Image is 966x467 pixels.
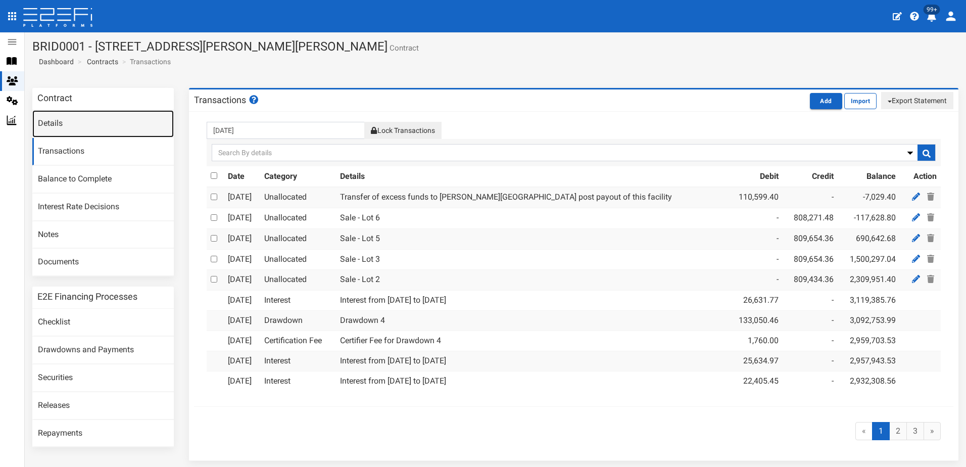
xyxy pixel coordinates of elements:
td: 25,634.97 [728,351,783,371]
h1: BRID0001 - [STREET_ADDRESS][PERSON_NAME][PERSON_NAME] [32,40,958,53]
td: 2,959,703.53 [838,331,900,351]
td: Interest [260,291,336,311]
td: - [783,311,838,331]
h3: Contract [37,94,72,103]
a: [DATE] [228,336,252,345]
th: Date [224,166,261,187]
button: Import [844,93,877,109]
button: Export Statement [881,92,953,109]
td: 2,309,951.40 [838,270,900,291]
td: 809,654.36 [783,249,838,270]
td: - [783,371,838,391]
td: 2,957,943.53 [838,351,900,371]
th: Balance [838,166,900,187]
td: 808,271.48 [783,208,838,228]
a: Drawdown 4 [340,315,385,325]
a: 3 [906,422,924,441]
td: Unallocated [260,208,336,228]
a: [DATE] [228,295,252,305]
a: Securities [32,364,174,392]
a: [DATE] [228,233,252,243]
td: 3,092,753.99 [838,311,900,331]
a: [DATE] [228,192,252,202]
td: - [783,331,838,351]
a: [DATE] [228,213,252,222]
small: Contract [388,44,419,52]
span: 1 [872,422,890,441]
a: 2 [889,422,907,441]
a: Contracts [87,57,118,67]
td: Unallocated [260,249,336,270]
td: Unallocated [260,187,336,208]
th: Credit [783,166,838,187]
td: 22,405.45 [728,371,783,391]
a: Transfer of excess funds to [PERSON_NAME][GEOGRAPHIC_DATA] post payout of this facility [340,192,672,202]
button: Lock Transactions [364,122,441,139]
td: -7,029.40 [838,187,900,208]
a: [DATE] [228,315,252,325]
a: Balance to Complete [32,166,174,193]
td: 2,932,308.56 [838,371,900,391]
td: Certification Fee [260,331,336,351]
td: - [783,351,838,371]
td: Interest [260,371,336,391]
td: 110,599.40 [728,187,783,208]
a: Sale - Lot 3 [340,254,380,264]
td: 690,642.68 [838,228,900,249]
a: Documents [32,249,174,276]
a: Interest from [DATE] to [DATE] [340,295,446,305]
td: Drawdown [260,311,336,331]
td: -117,628.80 [838,208,900,228]
button: Add [810,93,842,109]
span: « [855,422,873,441]
th: Debit [728,166,783,187]
td: - [728,270,783,291]
a: Transactions [32,138,174,165]
td: Unallocated [260,228,336,249]
a: Sale - Lot 5 [340,233,380,243]
a: Releases [32,392,174,419]
td: - [783,187,838,208]
a: [DATE] [228,274,252,284]
a: [DATE] [228,254,252,264]
a: Interest from [DATE] to [DATE] [340,376,446,386]
td: 809,654.36 [783,228,838,249]
a: Sale - Lot 2 [340,274,380,284]
th: Category [260,166,336,187]
a: Repayments [32,420,174,447]
h3: Transactions [194,95,260,105]
a: Add [810,96,844,105]
td: 3,119,385.76 [838,291,900,311]
td: - [728,208,783,228]
a: [DATE] [228,376,252,386]
a: Interest Rate Decisions [32,194,174,221]
td: Unallocated [260,270,336,291]
a: Interest from [DATE] to [DATE] [340,356,446,365]
td: - [728,249,783,270]
td: 1,760.00 [728,331,783,351]
th: Action [900,166,941,187]
td: 809,434.36 [783,270,838,291]
a: Drawdowns and Payments [32,337,174,364]
a: Notes [32,221,174,249]
td: 1,500,297.04 [838,249,900,270]
th: Details [336,166,728,187]
td: 26,631.77 [728,291,783,311]
a: Dashboard [35,57,74,67]
span: Dashboard [35,58,74,66]
input: From Transactions Date [207,122,365,139]
input: Search By details [212,144,936,161]
a: [DATE] [228,356,252,365]
h3: E2E Financing Processes [37,292,137,301]
a: » [924,422,941,441]
td: - [783,291,838,311]
li: Transactions [120,57,171,67]
a: Details [32,110,174,137]
a: Certifier Fee for Drawdown 4 [340,336,441,345]
td: 133,050.46 [728,311,783,331]
a: Checklist [32,309,174,336]
a: Sale - Lot 6 [340,213,380,222]
td: - [728,228,783,249]
td: Interest [260,351,336,371]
